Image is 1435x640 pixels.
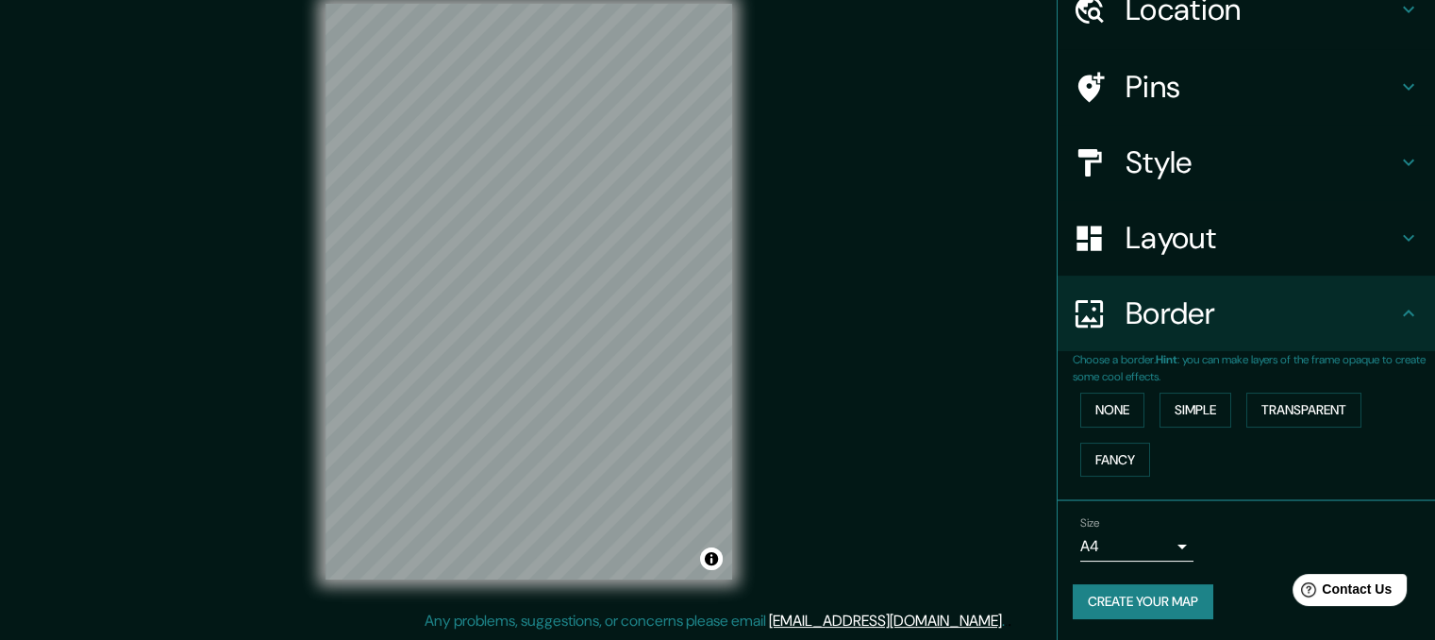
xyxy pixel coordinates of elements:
[1058,276,1435,351] div: Border
[1058,49,1435,125] div: Pins
[1008,610,1011,632] div: .
[325,4,732,580] canvas: Map
[1126,68,1397,106] h4: Pins
[1058,125,1435,200] div: Style
[1080,393,1144,428] button: None
[1160,393,1231,428] button: Simple
[425,610,1005,632] p: Any problems, suggestions, or concerns please email .
[1126,295,1397,332] h4: Border
[1073,351,1435,385] p: Choose a border. : you can make layers of the frame opaque to create some cool effects.
[1246,393,1361,428] button: Transparent
[1080,515,1100,531] label: Size
[1080,443,1150,478] button: Fancy
[1005,610,1008,632] div: .
[769,611,1002,631] a: [EMAIL_ADDRESS][DOMAIN_NAME]
[1267,566,1414,619] iframe: Help widget launcher
[1126,219,1397,257] h4: Layout
[1073,584,1213,619] button: Create your map
[1058,200,1435,276] div: Layout
[1080,531,1193,562] div: A4
[700,547,723,570] button: Toggle attribution
[1126,143,1397,181] h4: Style
[1156,352,1177,367] b: Hint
